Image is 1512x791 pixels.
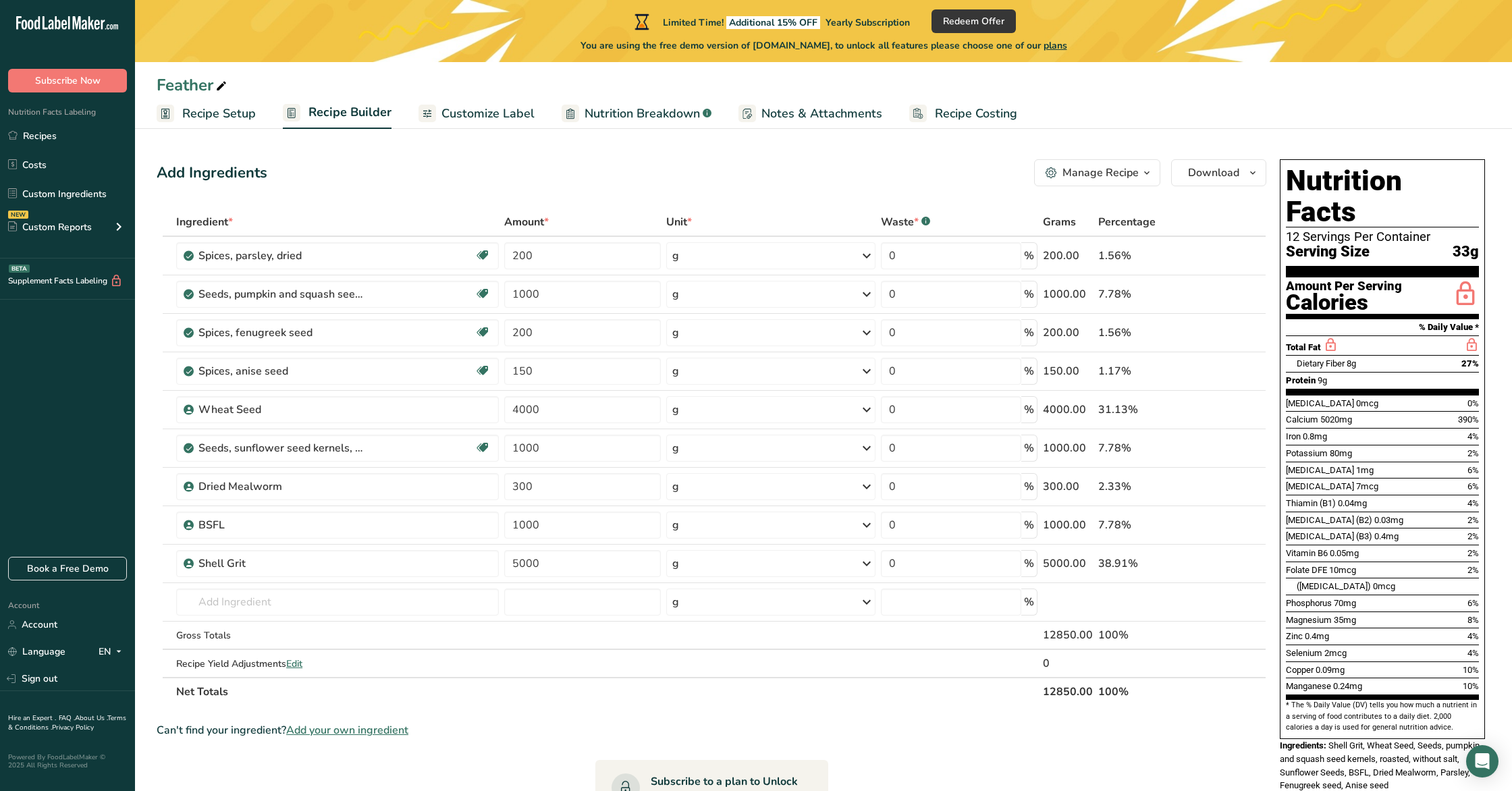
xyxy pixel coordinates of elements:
[1286,319,1479,335] section: % Daily Value *
[8,69,127,92] button: Subscribe Now
[1329,565,1356,575] span: 10mcg
[1034,159,1160,186] button: Manage Recipe
[909,99,1017,129] a: Recipe Costing
[1286,615,1332,625] span: Magnesium
[1467,465,1479,475] span: 6%
[672,555,679,572] div: g
[198,363,367,379] div: Spices, anise seed
[1286,631,1303,641] span: Zinc
[8,211,28,219] div: NEW
[1043,214,1076,230] span: Grams
[1098,286,1202,302] div: 7.78%
[198,555,367,572] div: Shell Grit
[1330,448,1352,458] span: 80mg
[157,722,1266,738] div: Can't find your ingredient?
[1461,358,1479,369] span: 27%
[1286,165,1479,227] h1: Nutrition Facts
[1330,548,1359,558] span: 0.05mg
[1467,615,1479,625] span: 8%
[672,286,679,302] div: g
[8,557,127,580] a: Book a Free Demo
[1453,244,1479,261] span: 33g
[672,248,679,264] div: g
[1286,498,1336,508] span: Thiamin (B1)
[826,16,910,29] span: Yearly Subscription
[1286,515,1372,525] span: [MEDICAL_DATA] (B2)
[75,713,107,723] a: About Us .
[1356,465,1374,475] span: 1mg
[52,723,94,732] a: Privacy Policy
[1467,565,1479,575] span: 2%
[672,325,679,341] div: g
[1098,555,1202,572] div: 38.91%
[1297,581,1371,591] span: ([MEDICAL_DATA])
[182,105,256,123] span: Recipe Setup
[198,517,367,533] div: BSFL
[1286,665,1314,675] span: Copper
[562,99,711,129] a: Nutrition Breakdown
[1043,655,1093,672] div: 0
[504,214,549,230] span: Amount
[1463,681,1479,691] span: 10%
[1286,448,1328,458] span: Potassium
[1043,627,1093,643] div: 12850.00
[157,73,230,97] div: Feather
[1043,479,1093,495] div: 300.00
[1098,363,1202,379] div: 1.17%
[1043,248,1093,264] div: 200.00
[1316,665,1345,675] span: 0.09mg
[286,657,302,670] span: Edit
[1467,515,1479,525] span: 2%
[198,440,367,456] div: Seeds, sunflower seed kernels, dried
[672,440,679,456] div: g
[441,105,535,123] span: Customize Label
[9,265,30,273] div: BETA
[1373,581,1395,591] span: 0mcg
[1303,431,1327,441] span: 0.8mg
[1098,517,1202,533] div: 7.78%
[1467,448,1479,458] span: 2%
[1318,375,1327,385] span: 9g
[1286,375,1316,385] span: Protein
[1098,248,1202,264] div: 1.56%
[881,214,930,230] div: Waste
[173,677,1040,705] th: Net Totals
[1286,230,1479,244] div: 12 Servings Per Container
[1043,517,1093,533] div: 1000.00
[1286,565,1327,575] span: Folate DFE
[1286,465,1354,475] span: [MEDICAL_DATA]
[1286,431,1301,441] span: Iron
[1043,555,1093,572] div: 5000.00
[1324,648,1347,658] span: 2mcg
[932,9,1016,33] button: Redeem Offer
[176,589,499,616] input: Add Ingredient
[8,713,126,732] a: Terms & Conditions .
[1098,627,1202,643] div: 100%
[1334,615,1356,625] span: 35mg
[672,594,679,610] div: g
[1356,398,1378,408] span: 0mcg
[1467,398,1479,408] span: 0%
[198,325,367,341] div: Spices, fenugreek seed
[8,220,92,234] div: Custom Reports
[157,99,256,129] a: Recipe Setup
[1286,293,1402,312] div: Calories
[1098,479,1202,495] div: 2.33%
[1098,325,1202,341] div: 1.56%
[176,628,499,643] div: Gross Totals
[943,14,1004,28] span: Redeem Offer
[632,13,910,30] div: Limited Time!
[1043,325,1093,341] div: 200.00
[1286,648,1322,658] span: Selenium
[1374,531,1399,541] span: 0.4mg
[1374,515,1403,525] span: 0.03mg
[1098,440,1202,456] div: 7.78%
[1467,648,1479,658] span: 4%
[672,479,679,495] div: g
[1096,677,1205,705] th: 100%
[1280,740,1480,790] span: Shell Grit, Wheat Seed, Seeds, pumpkin and squash seed kernels, roasted, without salt, Sunflower ...
[1286,481,1354,491] span: [MEDICAL_DATA]
[585,105,700,123] span: Nutrition Breakdown
[1467,598,1479,608] span: 6%
[198,286,367,302] div: Seeds, pumpkin and squash seed kernels, roasted, without salt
